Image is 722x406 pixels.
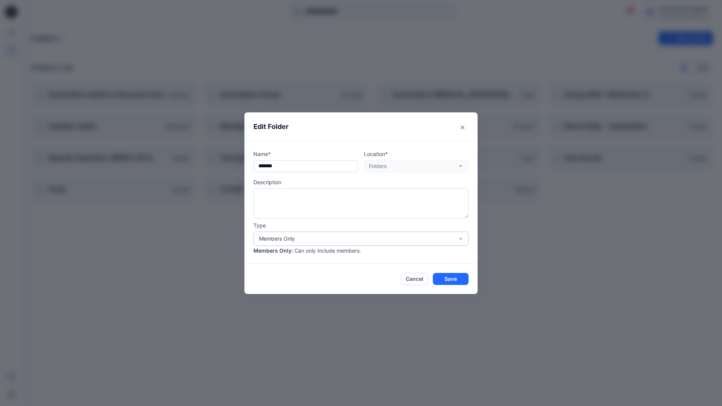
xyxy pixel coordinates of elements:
[253,178,469,186] p: Description
[253,247,293,255] p: Members Only :
[244,112,478,141] header: Edit Folder
[364,150,469,158] p: Location*
[253,221,469,229] p: Type
[457,121,469,133] button: Close
[401,273,428,285] button: Cancel
[294,247,361,255] p: Can only include members.
[433,273,469,285] button: Save
[259,235,454,242] div: Members Only
[253,150,358,158] p: Name*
